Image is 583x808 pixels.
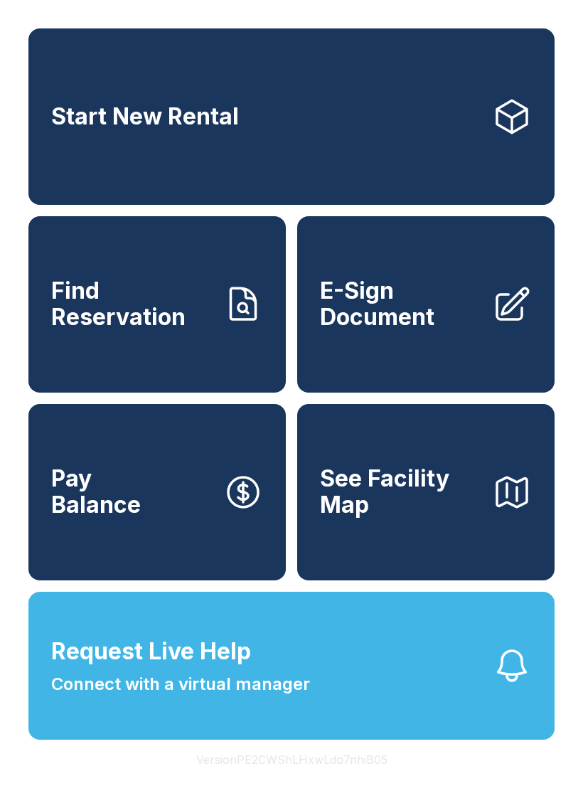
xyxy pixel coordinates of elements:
button: Request Live HelpConnect with a virtual manager [28,592,555,740]
span: E-Sign Document [320,278,481,330]
a: Start New Rental [28,28,555,205]
a: E-Sign Document [297,216,555,393]
button: VersionPE2CWShLHxwLdo7nhiB05 [185,740,399,780]
span: Connect with a virtual manager [51,671,310,697]
a: PayBalance [28,404,286,580]
span: Request Live Help [51,634,251,669]
span: Pay Balance [51,466,141,518]
button: See Facility Map [297,404,555,580]
span: See Facility Map [320,466,481,518]
a: Find Reservation [28,216,286,393]
span: Find Reservation [51,278,212,330]
span: Start New Rental [51,104,239,130]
